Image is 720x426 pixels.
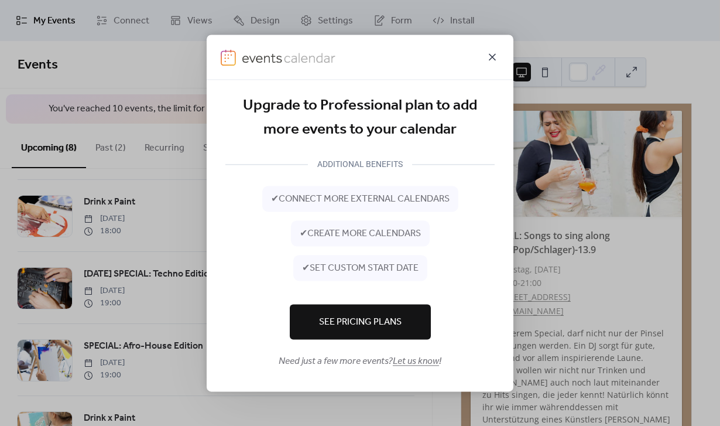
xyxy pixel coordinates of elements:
[279,355,441,369] span: Need just a few more events? !
[242,49,337,66] img: logo-type
[300,227,421,241] span: ✔ create more calendars
[308,157,412,171] div: ADDITIONAL BENEFITS
[290,304,431,339] button: See Pricing Plans
[221,49,236,66] img: logo-icon
[302,261,419,275] span: ✔ set custom start date
[319,315,402,329] span: See Pricing Plans
[271,192,450,206] span: ✔ connect more external calendars
[225,94,495,142] div: Upgrade to Professional plan to add more events to your calendar
[393,352,439,370] a: Let us know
